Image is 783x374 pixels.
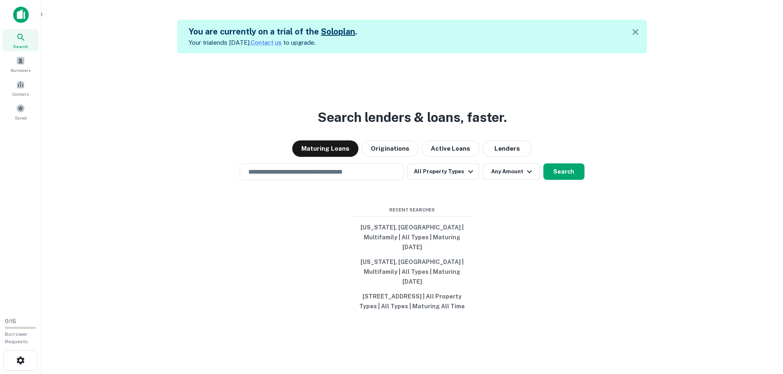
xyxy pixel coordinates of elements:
a: Contact us [251,39,282,46]
span: Recent Searches [351,207,474,213]
span: Search [13,43,28,50]
span: 0 / 15 [5,318,16,324]
button: Search [543,163,584,180]
img: capitalize-icon.png [13,7,29,23]
button: Lenders [483,140,532,157]
button: [US_STATE], [GEOGRAPHIC_DATA] | Multifamily | All Types | Maturing [DATE] [351,220,474,255]
button: [STREET_ADDRESS] | All Property Types | All Types | Maturing All Time [351,289,474,314]
span: Contacts [12,91,29,97]
button: All Property Types [407,163,479,180]
a: Contacts [2,77,39,99]
a: Soloplan [321,27,355,37]
a: Borrowers [2,53,39,75]
span: Saved [15,115,27,121]
button: Originations [362,140,418,157]
button: [US_STATE], [GEOGRAPHIC_DATA] | Multifamily | All Types | Maturing [DATE] [351,255,474,289]
span: Borrower Requests [5,331,28,344]
span: Borrowers [11,67,30,73]
button: Any Amount [483,163,540,180]
a: Saved [2,101,39,123]
h5: You are currently on a trial of the . [189,25,357,38]
h3: Search lenders & loans, faster. [318,108,507,127]
p: Your trial ends [DATE]. to upgrade. [189,38,357,48]
button: Maturing Loans [292,140,358,157]
button: Active Loans [422,140,479,157]
a: Search [2,29,39,51]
